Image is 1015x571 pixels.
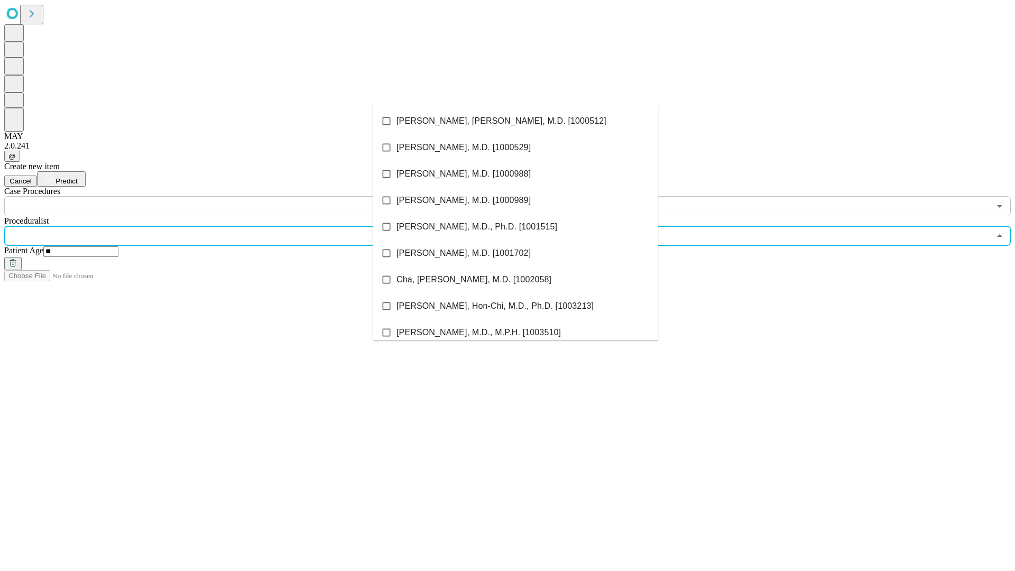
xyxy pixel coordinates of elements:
[396,300,594,312] span: [PERSON_NAME], Hon-Chi, M.D., Ph.D. [1003213]
[4,141,1011,151] div: 2.0.241
[8,152,16,160] span: @
[37,171,86,187] button: Predict
[4,216,49,225] span: Proceduralist
[10,177,32,185] span: Cancel
[4,162,60,171] span: Create new item
[396,194,531,207] span: [PERSON_NAME], M.D. [1000989]
[396,273,551,286] span: Cha, [PERSON_NAME], M.D. [1002058]
[396,326,561,339] span: [PERSON_NAME], M.D., M.P.H. [1003510]
[4,132,1011,141] div: MAY
[992,228,1007,243] button: Close
[4,246,43,255] span: Patient Age
[4,176,37,187] button: Cancel
[992,199,1007,214] button: Open
[396,247,531,260] span: [PERSON_NAME], M.D. [1001702]
[396,115,606,127] span: [PERSON_NAME], [PERSON_NAME], M.D. [1000512]
[396,141,531,154] span: [PERSON_NAME], M.D. [1000529]
[56,177,77,185] span: Predict
[4,151,20,162] button: @
[4,187,60,196] span: Scheduled Procedure
[396,168,531,180] span: [PERSON_NAME], M.D. [1000988]
[396,220,557,233] span: [PERSON_NAME], M.D., Ph.D. [1001515]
